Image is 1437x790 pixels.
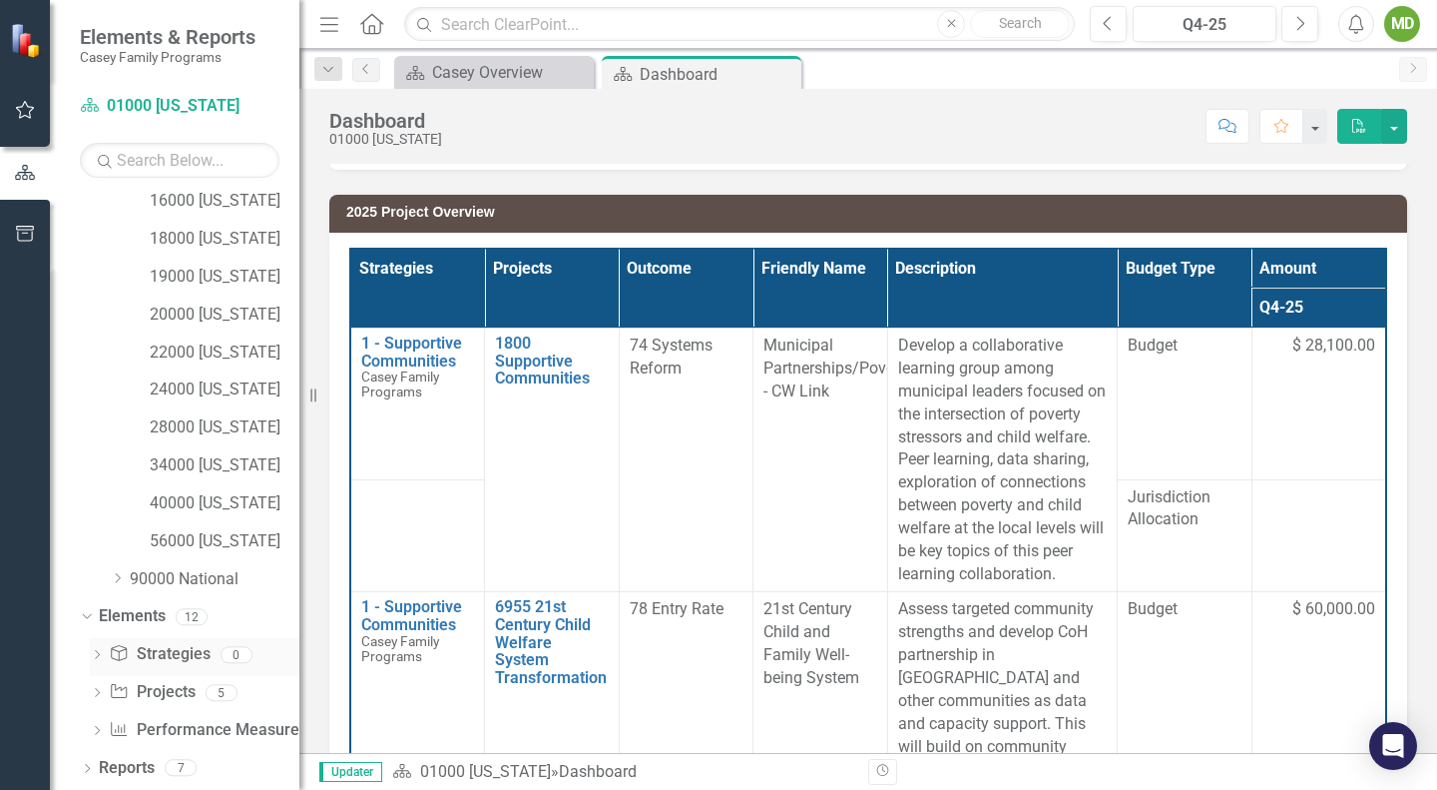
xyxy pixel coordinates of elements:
[9,21,47,59] img: ClearPoint Strategy
[80,49,255,65] small: Casey Family Programs
[319,762,382,782] span: Updater
[350,329,485,479] td: Double-Click to Edit Right Click for Context Menu
[495,598,609,686] a: 6955 21st Century Child Welfare System Transformation
[150,454,299,477] a: 34000 [US_STATE]
[404,7,1075,42] input: Search ClearPoint...
[999,15,1042,31] span: Search
[80,25,255,49] span: Elements & Reports
[640,62,796,87] div: Dashboard
[165,760,197,777] div: 7
[150,266,299,289] a: 19000 [US_STATE]
[763,599,859,687] span: 21st Century Child and Family Well-being System
[432,60,589,85] div: Casey Overview
[1369,722,1417,770] div: Open Intercom Messenger
[420,762,551,781] a: 01000 [US_STATE]
[206,684,238,701] div: 5
[399,60,589,85] a: Casey Overview
[361,633,439,664] span: Casey Family Programs
[99,757,155,780] a: Reports
[1384,6,1420,42] button: MD
[1140,13,1269,37] div: Q4-25
[109,681,195,704] a: Projects
[361,598,474,633] a: 1 - Supportive Communities
[392,761,853,784] div: »
[150,492,299,515] a: 40000 [US_STATE]
[1251,479,1386,592] td: Double-Click to Edit
[150,342,299,365] a: 22000 [US_STATE]
[176,608,208,625] div: 12
[1128,598,1241,621] span: Budget
[109,719,306,742] a: Performance Measures
[329,132,442,147] div: 01000 [US_STATE]
[898,335,1107,585] p: Develop a collaborative learning group among municipal leaders focused on the intersection of pov...
[1251,329,1386,479] td: Double-Click to Edit
[109,643,210,666] a: Strategies
[630,599,723,618] span: 78 Entry Rate
[1128,486,1241,532] span: Jurisdiction Allocation
[559,762,637,781] div: Dashboard
[495,335,609,388] a: 1800 Supportive Communities
[150,304,299,327] a: 20000 [US_STATE]
[1133,6,1276,42] button: Q4-25
[150,379,299,401] a: 24000 [US_STATE]
[619,329,753,592] td: Double-Click to Edit
[1128,335,1241,358] span: Budget
[887,329,1117,592] td: Double-Click to Edit
[763,336,912,400] span: Municipal Partnerships/Poverty - CW Link
[99,605,166,628] a: Elements
[630,336,713,378] span: 74 Systems Reform
[361,335,474,370] a: 1 - Supportive Communities
[80,143,279,178] input: Search Below...
[80,95,279,118] a: 01000 [US_STATE]
[346,205,1397,220] h3: 2025 Project Overview
[485,329,620,592] td: Double-Click to Edit Right Click for Context Menu
[150,530,299,553] a: 56000 [US_STATE]
[1292,598,1375,621] span: $ 60,000.00
[221,646,252,663] div: 0
[150,416,299,439] a: 28000 [US_STATE]
[1292,335,1375,358] span: $ 28,100.00
[130,568,299,591] a: 90000 National
[150,190,299,213] a: 16000 [US_STATE]
[329,110,442,132] div: Dashboard
[753,329,888,592] td: Double-Click to Edit
[970,10,1070,38] button: Search
[361,369,439,399] span: Casey Family Programs
[150,228,299,251] a: 18000 [US_STATE]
